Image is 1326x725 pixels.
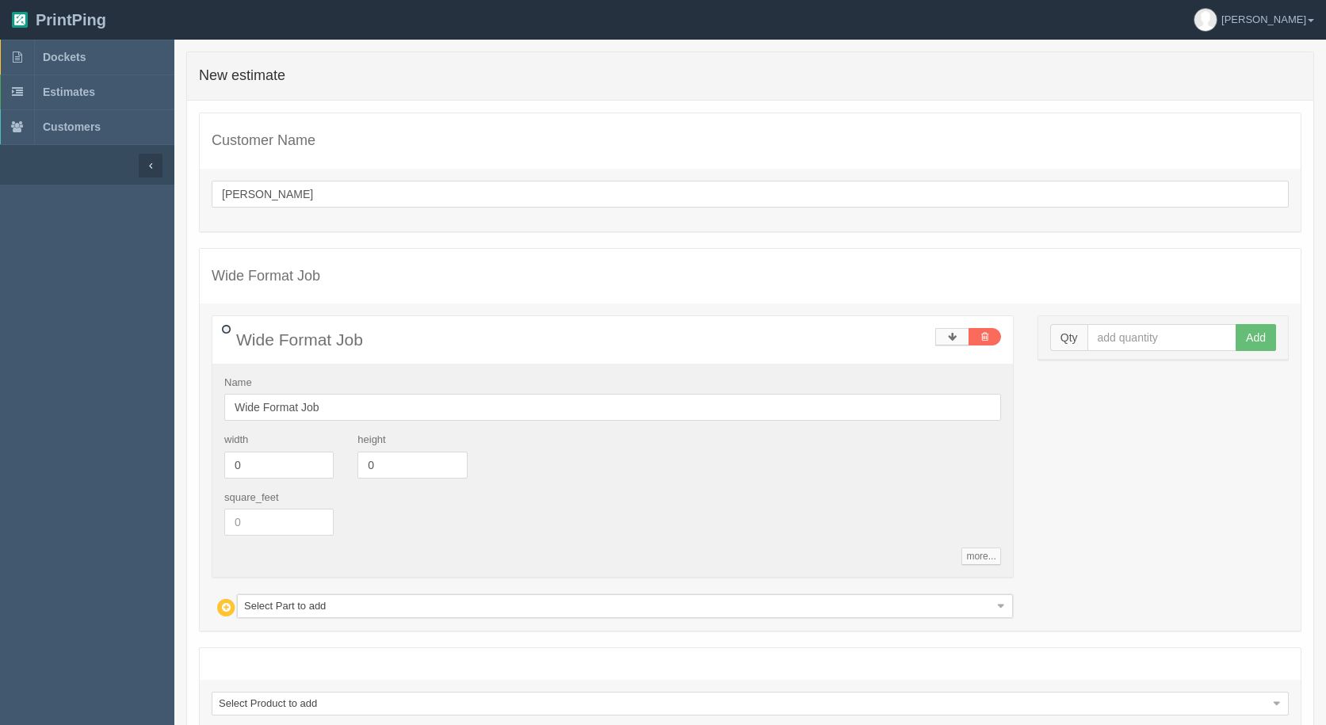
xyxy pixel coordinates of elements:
a: more... [961,548,1000,565]
a: Select Product to add [212,692,1289,715]
input: add quantity [1087,324,1237,351]
span: Select Part to add [244,595,992,617]
input: 0 [224,509,334,536]
span: Customers [43,120,101,133]
label: Name [224,376,252,391]
h4: Customer Name [212,133,1289,149]
h4: New estimate [199,68,1301,84]
input: Name [224,394,1001,421]
img: logo-3e63b451c926e2ac314895c53de4908e5d424f24456219fb08d385ab2e579770.png [12,12,28,28]
span: Select Product to add [219,693,1267,715]
span: Wide Format Job [236,330,363,349]
label: height [357,433,385,448]
a: Select Part to add [237,594,1013,618]
span: Dockets [43,51,86,63]
label: width [224,433,248,448]
span: Qty [1050,324,1087,351]
label: square_feet [224,490,279,506]
span: Estimates [43,86,95,98]
img: avatar_default-7531ab5dedf162e01f1e0bb0964e6a185e93c5c22dfe317fb01d7f8cd2b1632c.jpg [1194,9,1217,31]
h4: Wide Format Job [212,269,1289,284]
button: Add [1236,324,1276,351]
